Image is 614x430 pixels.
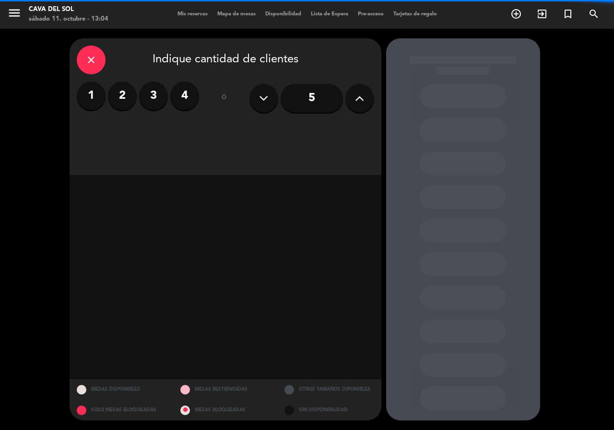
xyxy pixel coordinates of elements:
[70,379,174,400] div: MESAS DISPONIBLES
[139,81,168,110] label: 3
[260,12,306,17] span: Disponibilidad
[306,12,353,17] span: Lista de Espera
[213,12,260,17] span: Mapa de mesas
[353,12,389,17] span: Pre-acceso
[108,81,137,110] label: 2
[29,5,108,14] div: Cava del Sol
[77,81,106,110] label: 1
[562,8,574,20] i: turned_in_not
[510,8,522,20] i: add_circle_outline
[173,400,277,420] div: MESAS BLOQUEADAS
[173,12,213,17] span: Mis reservas
[70,400,174,420] div: SOLO MESAS BLOQUEADAS
[389,12,442,17] span: Tarjetas de regalo
[277,379,381,400] div: OTROS TAMAÑOS DIPONIBLES
[277,400,381,420] div: SIN DISPONIBILIDAD
[173,379,277,400] div: MESAS RESTRINGIDAS
[536,8,548,20] i: exit_to_app
[7,6,22,20] i: menu
[85,54,97,66] i: close
[7,6,22,23] button: menu
[77,46,374,74] div: Indique cantidad de clientes
[29,14,108,24] div: sábado 11. octubre - 13:04
[588,8,600,20] i: search
[170,81,199,110] label: 4
[209,81,240,115] div: ó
